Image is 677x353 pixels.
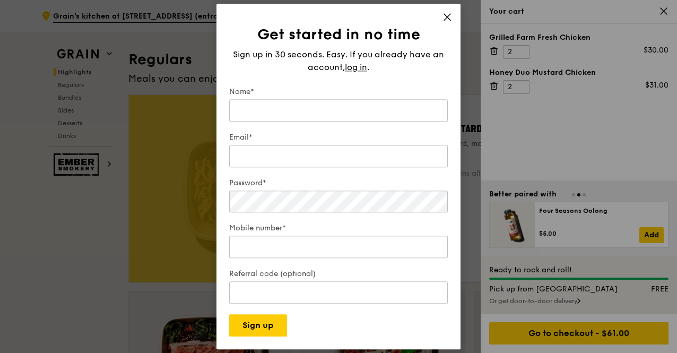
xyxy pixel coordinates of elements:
[229,178,448,188] label: Password*
[233,49,444,72] span: Sign up in 30 seconds. Easy. If you already have an account,
[229,314,287,337] button: Sign up
[229,87,448,97] label: Name*
[229,269,448,279] label: Referral code (optional)
[229,132,448,143] label: Email*
[367,62,369,72] span: .
[229,223,448,234] label: Mobile number*
[345,61,367,74] span: log in
[229,25,448,44] h1: Get started in no time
